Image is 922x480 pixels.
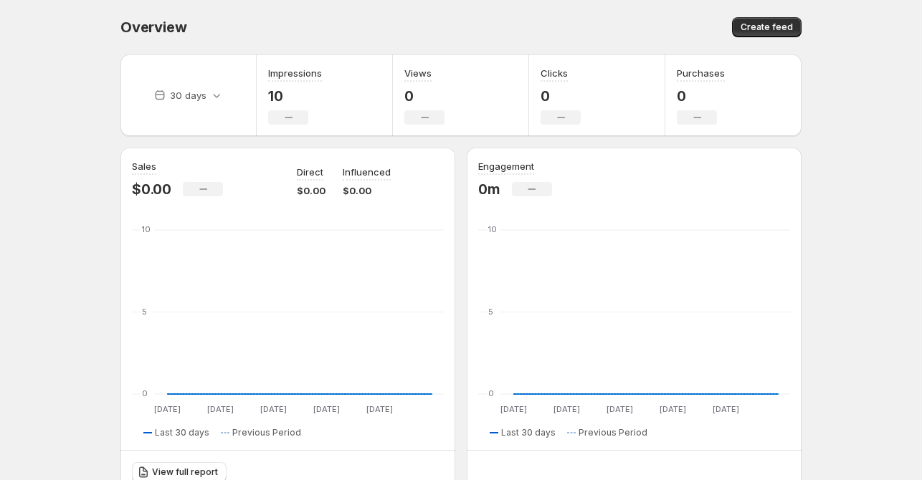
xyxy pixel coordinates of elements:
button: Create feed [732,17,802,37]
h3: Sales [132,159,156,173]
text: [DATE] [553,404,580,414]
h3: Impressions [268,66,322,80]
text: [DATE] [207,404,234,414]
text: [DATE] [154,404,181,414]
h3: Purchases [677,66,725,80]
h3: Clicks [541,66,568,80]
p: 10 [268,87,322,105]
h3: Engagement [478,159,534,173]
text: [DATE] [500,404,527,414]
text: 0 [488,388,494,398]
text: [DATE] [260,404,287,414]
p: 30 days [170,88,206,102]
span: Overview [120,19,186,36]
text: [DATE] [713,404,739,414]
p: 0m [478,181,500,198]
p: $0.00 [343,183,391,198]
p: Direct [297,165,323,179]
text: [DATE] [607,404,633,414]
span: Last 30 days [501,427,556,438]
span: Last 30 days [155,427,209,438]
text: [DATE] [660,404,686,414]
p: $0.00 [132,181,171,198]
span: Previous Period [579,427,647,438]
span: Previous Period [232,427,301,438]
span: Create feed [741,21,793,33]
p: Influenced [343,165,391,179]
p: 0 [541,87,581,105]
text: [DATE] [313,404,340,414]
h3: Views [404,66,432,80]
text: 10 [488,224,497,234]
p: $0.00 [297,183,325,198]
text: 10 [142,224,151,234]
text: [DATE] [366,404,393,414]
text: 0 [142,388,148,398]
text: 5 [142,307,147,317]
span: View full report [152,466,218,478]
p: 0 [404,87,445,105]
text: 5 [488,307,493,317]
p: 0 [677,87,725,105]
